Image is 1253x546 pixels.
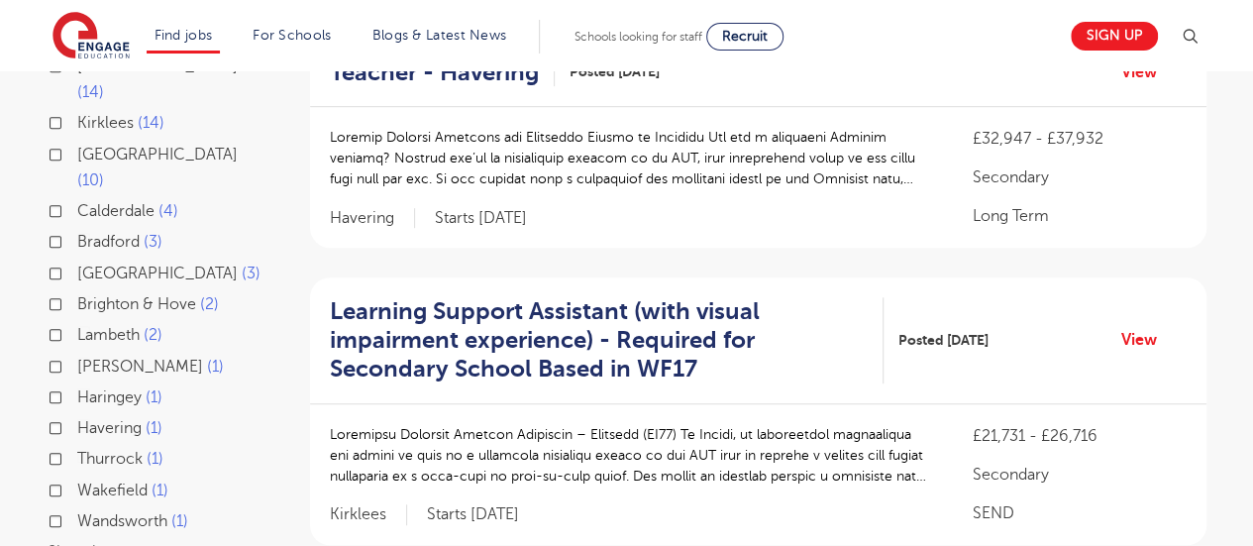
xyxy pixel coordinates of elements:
[77,388,90,401] input: Haringey 1
[77,358,203,376] span: [PERSON_NAME]
[77,114,90,127] input: Kirklees 14
[147,450,163,468] span: 1
[171,512,188,530] span: 1
[77,57,238,75] span: [GEOGRAPHIC_DATA]
[77,265,90,277] input: [GEOGRAPHIC_DATA] 3
[77,114,134,132] span: Kirklees
[972,127,1186,151] p: £32,947 - £37,932
[722,29,768,44] span: Recruit
[330,127,933,189] p: Loremip Dolorsi Ametcons adi Elitseddo Eiusmo te Incididu Utl etd m aliquaeni Adminim veniamq? No...
[77,482,90,494] input: Wakefield 1
[706,23,783,51] a: Recruit
[77,419,90,432] input: Havering 1
[77,265,238,282] span: [GEOGRAPHIC_DATA]
[330,504,407,525] span: Kirklees
[146,419,162,437] span: 1
[435,208,527,229] p: Starts [DATE]
[146,388,162,406] span: 1
[330,297,884,382] a: Learning Support Assistant (with visual impairment experience) - Required for Secondary School Ba...
[144,233,162,251] span: 3
[77,358,90,371] input: [PERSON_NAME] 1
[77,295,196,313] span: Brighton & Hove
[77,233,90,246] input: Bradford 3
[77,171,104,189] span: 10
[972,165,1186,189] p: Secondary
[200,295,219,313] span: 2
[972,204,1186,228] p: Long Term
[77,512,167,530] span: Wandsworth
[77,419,142,437] span: Havering
[253,28,331,43] a: For Schools
[207,358,224,376] span: 1
[152,482,168,499] span: 1
[77,146,90,159] input: [GEOGRAPHIC_DATA] 10
[330,208,415,229] span: Havering
[898,330,989,351] span: Posted [DATE]
[77,450,143,468] span: Thurrock
[77,450,90,463] input: Thurrock 1
[77,512,90,525] input: Wandsworth 1
[77,326,90,339] input: Lambeth 2
[574,30,702,44] span: Schools looking for staff
[138,114,164,132] span: 14
[972,501,1186,525] p: SEND
[242,265,261,282] span: 3
[77,146,238,164] span: [GEOGRAPHIC_DATA]
[1071,22,1158,51] a: Sign up
[77,83,104,101] span: 14
[330,424,933,487] p: Loremipsu Dolorsit Ametcon Adipiscin – Elitsedd (EI77) Te Incidi, ut laboreetdol magnaaliqua eni ...
[144,326,162,344] span: 2
[1121,327,1172,353] a: View
[155,28,213,43] a: Find jobs
[77,202,155,220] span: Calderdale
[77,388,142,406] span: Haringey
[372,28,507,43] a: Blogs & Latest News
[77,482,148,499] span: Wakefield
[972,424,1186,448] p: £21,731 - £26,716
[330,297,868,382] h2: Learning Support Assistant (with visual impairment experience) - Required for Secondary School Ba...
[77,295,90,308] input: Brighton & Hove 2
[77,202,90,215] input: Calderdale 4
[972,463,1186,487] p: Secondary
[52,12,130,61] img: Engage Education
[77,233,140,251] span: Bradford
[158,202,178,220] span: 4
[427,504,519,525] p: Starts [DATE]
[77,326,140,344] span: Lambeth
